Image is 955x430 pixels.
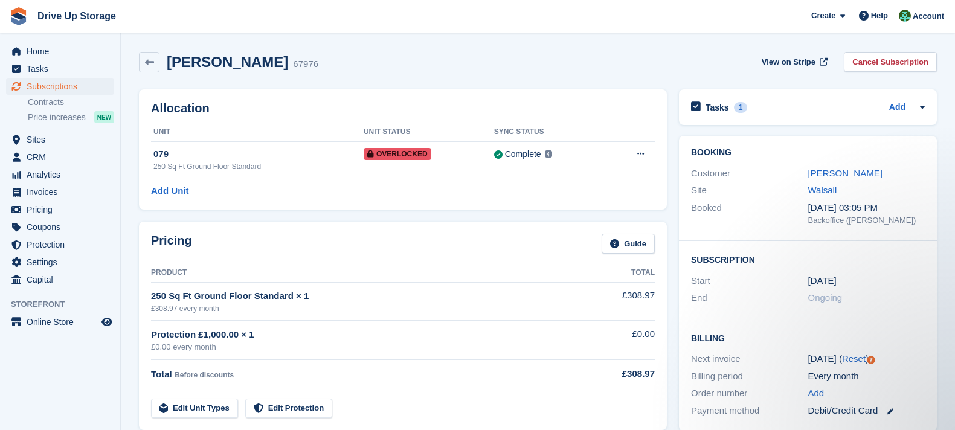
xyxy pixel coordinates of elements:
[691,274,808,288] div: Start
[913,10,944,22] span: Account
[6,60,114,77] a: menu
[808,201,925,215] div: [DATE] 03:05 PM
[151,328,577,342] div: Protection £1,000.00 × 1
[167,54,288,70] h2: [PERSON_NAME]
[691,404,808,418] div: Payment method
[577,321,655,360] td: £0.00
[6,313,114,330] a: menu
[6,184,114,201] a: menu
[706,102,729,113] h2: Tasks
[27,254,99,271] span: Settings
[6,166,114,183] a: menu
[691,148,925,158] h2: Booking
[577,263,655,283] th: Total
[27,236,99,253] span: Protection
[151,184,188,198] a: Add Unit
[27,43,99,60] span: Home
[94,111,114,123] div: NEW
[27,201,99,218] span: Pricing
[6,43,114,60] a: menu
[364,123,494,142] th: Unit Status
[10,7,28,25] img: stora-icon-8386f47178a22dfd0bd8f6a31ec36ba5ce8667c1dd55bd0f319d3a0aa187defe.svg
[151,369,172,379] span: Total
[151,101,655,115] h2: Allocation
[808,168,883,178] a: [PERSON_NAME]
[100,315,114,329] a: Preview store
[866,355,876,365] div: Tooltip anchor
[808,292,843,303] span: Ongoing
[27,60,99,77] span: Tasks
[842,353,866,364] a: Reset
[808,404,925,418] div: Debit/Credit Card
[691,332,925,344] h2: Billing
[545,150,552,158] img: icon-info-grey-7440780725fd019a000dd9b08b2336e03edf1995a4989e88bcd33f0948082b44.svg
[808,185,837,195] a: Walsall
[27,149,99,165] span: CRM
[27,131,99,148] span: Sites
[757,52,830,72] a: View on Stripe
[808,214,925,226] div: Backoffice ([PERSON_NAME])
[808,370,925,383] div: Every month
[175,371,234,379] span: Before discounts
[889,101,905,115] a: Add
[505,148,541,161] div: Complete
[151,341,577,353] div: £0.00 every month
[151,303,577,314] div: £308.97 every month
[27,184,99,201] span: Invoices
[293,57,318,71] div: 67976
[33,6,121,26] a: Drive Up Storage
[811,10,835,22] span: Create
[808,274,837,288] time: 2025-01-31 01:00:00 UTC
[28,97,114,108] a: Contracts
[691,184,808,197] div: Site
[151,289,577,303] div: 250 Sq Ft Ground Floor Standard × 1
[27,78,99,95] span: Subscriptions
[691,387,808,400] div: Order number
[691,201,808,226] div: Booked
[27,271,99,288] span: Capital
[691,291,808,305] div: End
[691,352,808,366] div: Next invoice
[6,131,114,148] a: menu
[6,236,114,253] a: menu
[691,253,925,265] h2: Subscription
[151,234,192,254] h2: Pricing
[6,254,114,271] a: menu
[28,112,86,123] span: Price increases
[151,123,364,142] th: Unit
[364,148,431,160] span: Overlocked
[27,313,99,330] span: Online Store
[6,149,114,165] a: menu
[28,111,114,124] a: Price increases NEW
[151,399,238,419] a: Edit Unit Types
[153,147,364,161] div: 079
[808,387,825,400] a: Add
[577,282,655,320] td: £308.97
[245,399,332,419] a: Edit Protection
[27,219,99,236] span: Coupons
[899,10,911,22] img: Camille
[871,10,888,22] span: Help
[27,166,99,183] span: Analytics
[6,201,114,218] a: menu
[844,52,937,72] a: Cancel Subscription
[11,298,120,310] span: Storefront
[602,234,655,254] a: Guide
[577,367,655,381] div: £308.97
[808,352,925,366] div: [DATE] ( )
[691,370,808,383] div: Billing period
[6,78,114,95] a: menu
[691,167,808,181] div: Customer
[494,123,606,142] th: Sync Status
[151,263,577,283] th: Product
[734,102,748,113] div: 1
[6,219,114,236] a: menu
[6,271,114,288] a: menu
[153,161,364,172] div: 250 Sq Ft Ground Floor Standard
[762,56,815,68] span: View on Stripe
